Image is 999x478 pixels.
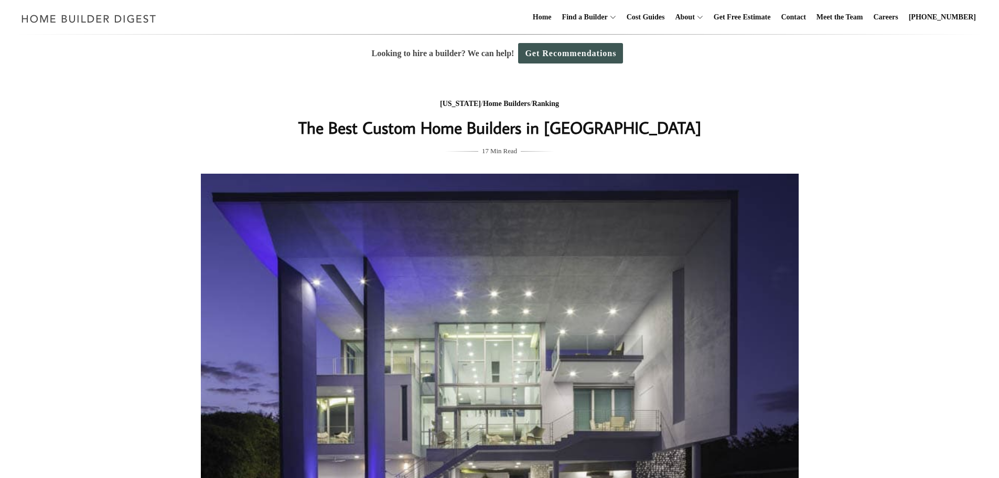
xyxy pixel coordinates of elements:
[483,100,530,108] a: Home Builders
[905,1,980,34] a: [PHONE_NUMBER]
[671,1,694,34] a: About
[777,1,810,34] a: Contact
[532,100,559,108] a: Ranking
[869,1,903,34] a: Careers
[622,1,669,34] a: Cost Guides
[482,145,517,157] span: 17 Min Read
[291,98,709,111] div: / /
[440,100,481,108] a: [US_STATE]
[558,1,608,34] a: Find a Builder
[518,43,623,63] a: Get Recommendations
[17,8,161,29] img: Home Builder Digest
[529,1,556,34] a: Home
[812,1,867,34] a: Meet the Team
[291,115,709,140] h1: The Best Custom Home Builders in [GEOGRAPHIC_DATA]
[710,1,775,34] a: Get Free Estimate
